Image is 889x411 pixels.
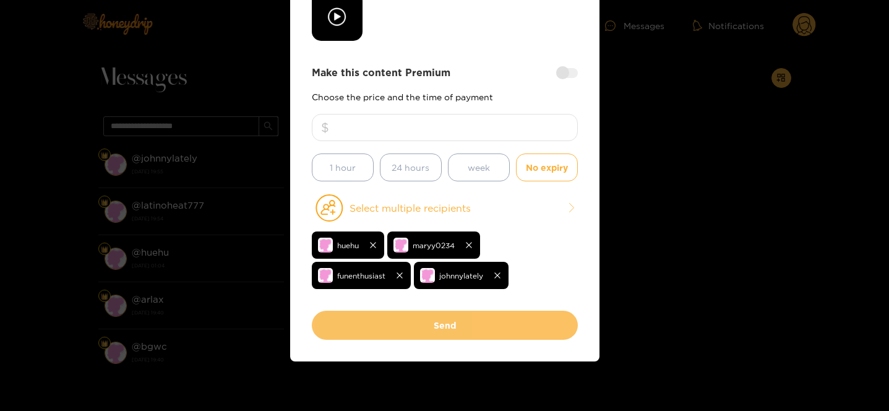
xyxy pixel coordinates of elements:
button: No expiry [516,154,578,181]
button: week [448,154,510,181]
span: funenthusiast [337,269,385,283]
img: no-avatar.png [318,268,333,283]
span: 1 hour [330,160,356,175]
p: Choose the price and the time of payment [312,92,578,102]
span: No expiry [526,160,568,175]
span: johnnylately [439,269,483,283]
button: Select multiple recipients [312,194,578,222]
span: week [468,160,490,175]
img: no-avatar.png [318,238,333,253]
span: 24 hours [392,160,429,175]
button: Send [312,311,578,340]
span: huehu [337,238,359,253]
button: 1 hour [312,154,374,181]
img: no-avatar.png [393,238,408,253]
strong: Make this content Premium [312,66,450,80]
img: no-avatar.png [420,268,435,283]
span: maryy0234 [413,238,455,253]
button: 24 hours [380,154,442,181]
